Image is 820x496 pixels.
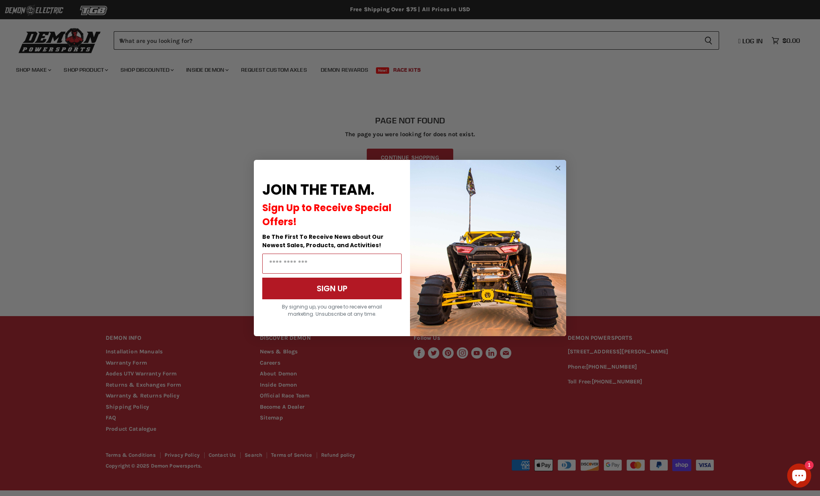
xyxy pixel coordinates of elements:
[282,303,382,317] span: By signing up, you agree to receive email marketing. Unsubscribe at any time.
[262,179,374,200] span: JOIN THE TEAM.
[410,160,566,336] img: a9095488-b6e7-41ba-879d-588abfab540b.jpeg
[785,464,814,490] inbox-online-store-chat: Shopify online store chat
[262,201,392,228] span: Sign Up to Receive Special Offers!
[262,278,402,299] button: SIGN UP
[262,233,384,249] span: Be The First To Receive News about Our Newest Sales, Products, and Activities!
[553,163,563,173] button: Close dialog
[262,254,402,274] input: Email Address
